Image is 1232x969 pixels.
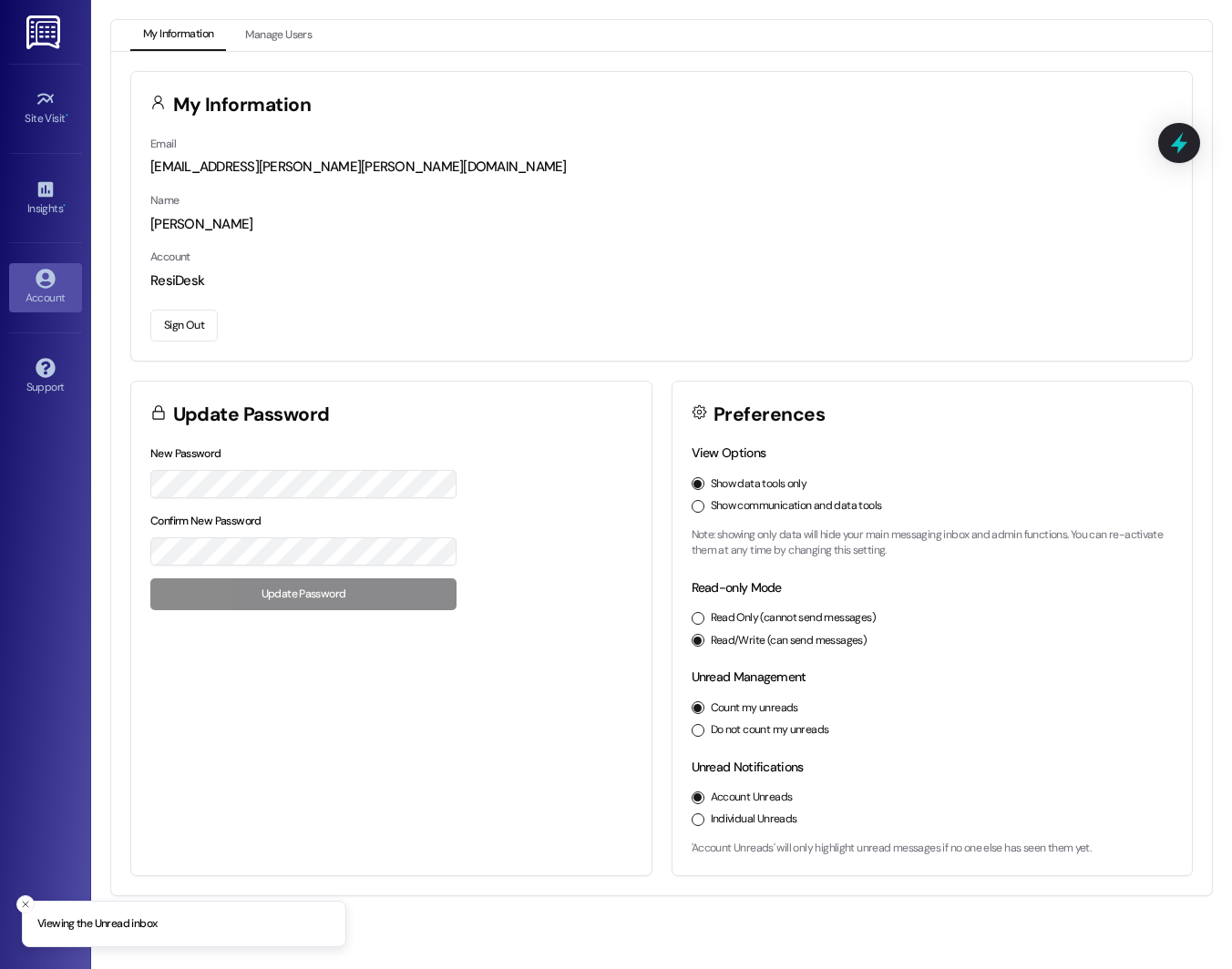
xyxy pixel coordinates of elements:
h3: My Information [173,96,312,115]
h3: Update Password [173,405,330,424]
label: Show data tools only [711,476,807,493]
img: ResiDesk Logo [26,15,64,49]
h3: Preferences [714,405,825,424]
label: Name [150,193,180,208]
label: Show communication and data tools [711,498,882,515]
label: Do not count my unreads [711,722,829,739]
button: Manage Users [232,20,324,51]
button: Sign Out [150,310,218,342]
a: Insights • [9,174,82,223]
p: Viewing the Unread inbox [37,916,157,933]
a: Support [9,352,82,402]
p: 'Account Unreads' will only highlight unread messages if no one else has seen them yet. [692,841,1174,857]
button: Close toast [16,895,35,913]
div: ResiDesk [150,271,1173,291]
button: My Information [130,20,226,51]
label: Unread Notifications [692,759,804,775]
label: Read Only (cannot send messages) [711,610,876,627]
span: • [63,199,66,212]
a: Site Visit • [9,84,82,133]
label: Individual Unreads [711,811,797,828]
label: Email [150,137,176,151]
label: Count my unreads [711,700,798,717]
label: Account [150,250,190,264]
div: [EMAIL_ADDRESS][PERSON_NAME][PERSON_NAME][DOMAIN_NAME] [150,158,1173,177]
label: New Password [150,446,221,461]
label: Confirm New Password [150,514,262,528]
label: Account Unreads [711,790,793,806]
p: Note: showing only data will hide your main messaging inbox and admin functions. You can re-activ... [692,527,1174,559]
label: Unread Management [692,668,806,685]
label: View Options [692,444,766,461]
span: • [66,109,68,122]
a: Account [9,263,82,312]
div: [PERSON_NAME] [150,215,1173,234]
label: Read-only Mode [692,579,782,596]
label: Read/Write (can send messages) [711,633,868,649]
